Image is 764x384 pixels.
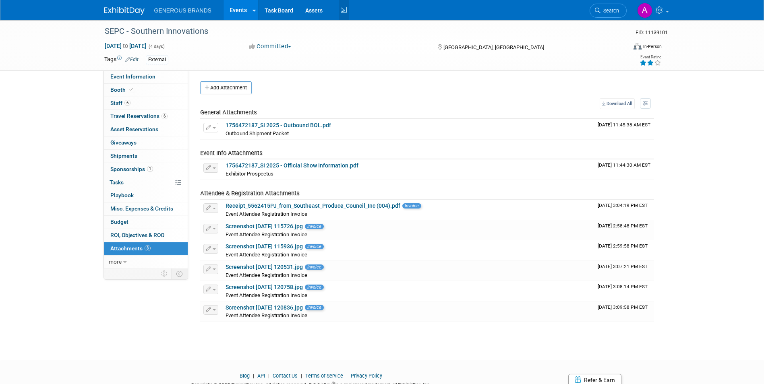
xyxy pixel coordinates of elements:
[104,84,188,97] a: Booth
[640,55,661,59] div: Event Rating
[226,122,331,128] a: 1756472187_SI 2025 - Outbound BOL.pdf
[110,73,155,80] span: Event Information
[110,166,153,172] span: Sponsorships
[110,205,173,212] span: Misc. Expenses & Credits
[257,373,265,379] a: API
[109,258,122,265] span: more
[104,7,145,15] img: ExhibitDay
[598,202,648,208] span: Upload Timestamp
[104,189,188,202] a: Playbook
[226,312,307,318] span: Event Attendee Registration Invoice
[110,87,135,93] span: Booth
[110,126,158,132] span: Asset Reservations
[637,3,652,18] img: Astrid Aguayo
[594,301,654,322] td: Upload Timestamp
[110,219,128,225] span: Budget
[154,7,211,14] span: GENEROUS BRANDS
[240,373,250,379] a: Blog
[110,232,164,238] span: ROI, Objectives & ROO
[598,223,648,229] span: Upload Timestamp
[273,373,298,379] a: Contact Us
[110,153,137,159] span: Shipments
[200,149,263,157] span: Event Info Attachments
[104,70,188,83] a: Event Information
[104,136,188,149] a: Giveaways
[305,305,324,310] span: Invoice
[402,203,421,209] span: Invoice
[636,29,668,35] span: Event ID: 11139101
[305,285,324,290] span: Invoice
[226,264,303,270] a: Screenshot [DATE] 120531.jpg
[305,224,324,229] span: Invoice
[147,166,153,172] span: 1
[171,268,188,279] td: Toggle Event Tabs
[251,373,256,379] span: |
[110,113,168,119] span: Travel Reservations
[226,231,307,237] span: Event Attendee Registration Invoice
[145,245,151,251] span: 8
[594,240,654,260] td: Upload Timestamp
[594,261,654,281] td: Upload Timestamp
[598,122,650,128] span: Upload Timestamp
[598,284,648,289] span: Upload Timestamp
[226,272,307,278] span: Event Attendee Registration Invoice
[226,162,358,169] a: 1756472187_SI 2025 - Official Show Information.pdf
[226,292,307,298] span: Event Attendee Registration Invoice
[146,56,168,64] div: External
[598,264,648,269] span: Upload Timestamp
[590,4,627,18] a: Search
[600,98,635,109] a: Download All
[246,42,294,51] button: Committed
[594,119,654,139] td: Upload Timestamp
[125,57,139,62] a: Edit
[598,243,648,249] span: Upload Timestamp
[104,176,188,189] a: Tasks
[110,245,151,252] span: Attachments
[598,162,650,168] span: Upload Timestamp
[104,216,188,229] a: Budget
[351,373,382,379] a: Privacy Policy
[226,252,307,258] span: Event Attendee Registration Invoice
[161,113,168,119] span: 6
[634,43,642,50] img: Format-Inperson.png
[104,229,188,242] a: ROI, Objectives & ROO
[594,159,654,180] td: Upload Timestamp
[226,284,303,290] a: Screenshot [DATE] 120758.jpg
[200,81,252,94] button: Add Attachment
[148,44,165,49] span: (4 days)
[157,268,172,279] td: Personalize Event Tab Strip
[124,100,130,106] span: 6
[594,281,654,301] td: Upload Timestamp
[110,192,134,198] span: Playbook
[305,264,324,270] span: Invoice
[104,110,188,123] a: Travel Reservations6
[226,130,289,136] span: Outbound Shipment Packet
[305,373,343,379] a: Terms of Service
[226,223,303,229] a: Screenshot [DATE] 115726.jpg
[110,139,137,146] span: Giveaways
[226,171,273,177] span: Exhibitor Prospectus
[443,44,544,50] span: [GEOGRAPHIC_DATA], [GEOGRAPHIC_DATA]
[104,97,188,110] a: Staff6
[305,244,324,249] span: Invoice
[226,211,307,217] span: Event Attendee Registration Invoice
[344,373,350,379] span: |
[643,43,662,50] div: In-Person
[104,202,188,215] a: Misc. Expenses & Credits
[104,256,188,268] a: more
[226,243,303,250] a: Screenshot [DATE] 115936.jpg
[594,220,654,240] td: Upload Timestamp
[104,42,147,50] span: [DATE] [DATE]
[226,202,400,209] a: Receipt_5562415PJ_from_Southeast_Produce_Council_Inc (004).pdf
[104,150,188,163] a: Shipments
[299,373,304,379] span: |
[104,163,188,176] a: Sponsorships1
[579,42,662,54] div: Event Format
[104,123,188,136] a: Asset Reservations
[110,100,130,106] span: Staff
[598,304,648,310] span: Upload Timestamp
[200,109,257,116] span: General Attachments
[122,43,129,49] span: to
[110,179,124,186] span: Tasks
[102,24,615,39] div: SEPC - Southern Innovations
